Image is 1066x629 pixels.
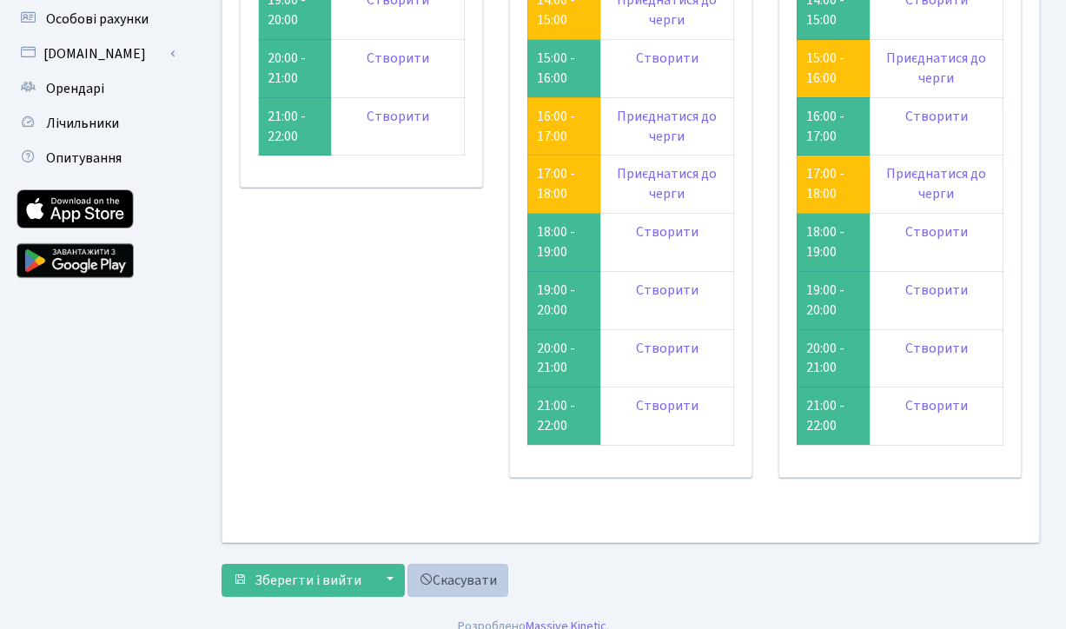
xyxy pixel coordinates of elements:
a: [DOMAIN_NAME] [9,36,182,71]
a: Опитування [9,141,182,175]
a: Створити [905,281,968,300]
a: Лічильники [9,106,182,141]
a: Створити [905,107,968,126]
a: Створити [905,222,968,242]
a: Створити [636,222,699,242]
a: Створити [367,49,429,68]
a: Створити [905,339,968,358]
a: Особові рахунки [9,2,182,36]
a: Створити [367,107,429,126]
td: 21:00 - 22:00 [797,387,870,446]
a: 15:00 - 16:00 [806,49,844,88]
td: 18:00 - 19:00 [527,214,600,272]
td: 18:00 - 19:00 [797,214,870,272]
span: Орендарі [46,79,104,98]
a: Скасувати [407,564,508,597]
a: 17:00 - 18:00 [537,164,575,203]
span: Зберегти і вийти [255,571,361,590]
a: 17:00 - 18:00 [806,164,844,203]
a: Приєднатися до черги [617,107,717,146]
a: Створити [636,339,699,358]
a: Приєднатися до черги [886,49,986,88]
a: Створити [636,281,699,300]
span: Лічильники [46,114,119,133]
button: Зберегти і вийти [222,564,373,597]
a: Створити [905,396,968,415]
td: 15:00 - 16:00 [527,40,600,98]
a: Приєднатися до черги [617,164,717,203]
td: 20:00 - 21:00 [259,40,332,98]
td: 20:00 - 21:00 [527,329,600,387]
td: 16:00 - 17:00 [797,97,870,156]
td: 21:00 - 22:00 [259,97,332,156]
td: 21:00 - 22:00 [527,387,600,446]
span: Опитування [46,149,122,168]
a: Створити [636,49,699,68]
a: Створити [636,396,699,415]
a: Орендарі [9,71,182,106]
span: Особові рахунки [46,10,149,29]
td: 20:00 - 21:00 [797,329,870,387]
a: 16:00 - 17:00 [537,107,575,146]
td: 19:00 - 20:00 [797,271,870,329]
a: Приєднатися до черги [886,164,986,203]
td: 19:00 - 20:00 [527,271,600,329]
